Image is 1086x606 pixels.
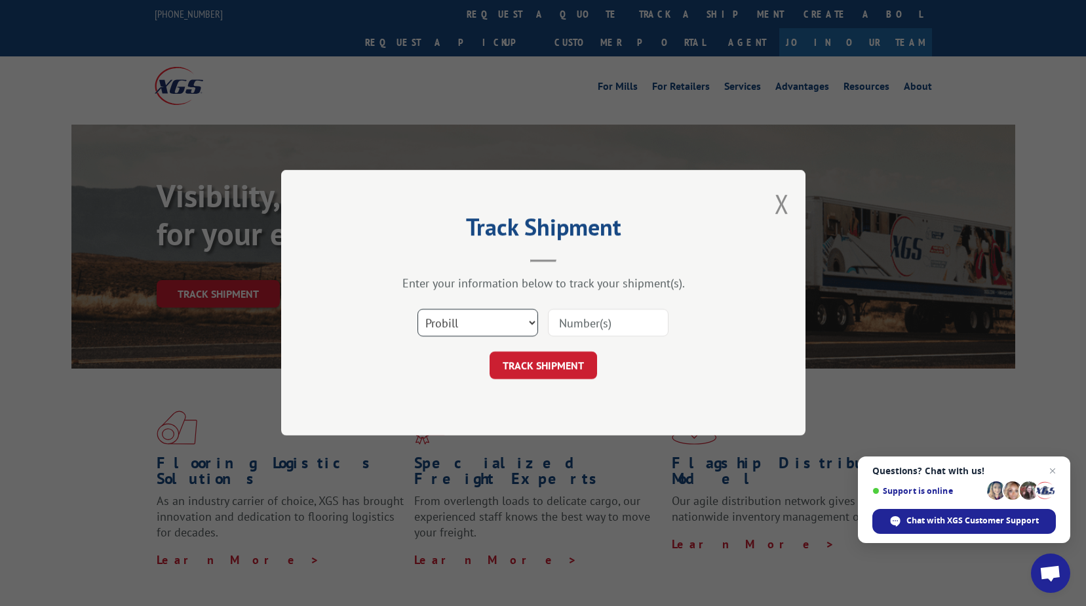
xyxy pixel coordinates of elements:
h2: Track Shipment [347,218,740,243]
button: Close modal [775,186,789,221]
div: Open chat [1031,554,1070,593]
span: Questions? Chat with us! [872,466,1056,476]
input: Number(s) [548,310,669,337]
div: Enter your information below to track your shipment(s). [347,276,740,291]
span: Support is online [872,486,982,496]
span: Close chat [1045,463,1060,479]
button: TRACK SHIPMENT [490,352,597,380]
span: Chat with XGS Customer Support [906,515,1039,527]
div: Chat with XGS Customer Support [872,509,1056,534]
